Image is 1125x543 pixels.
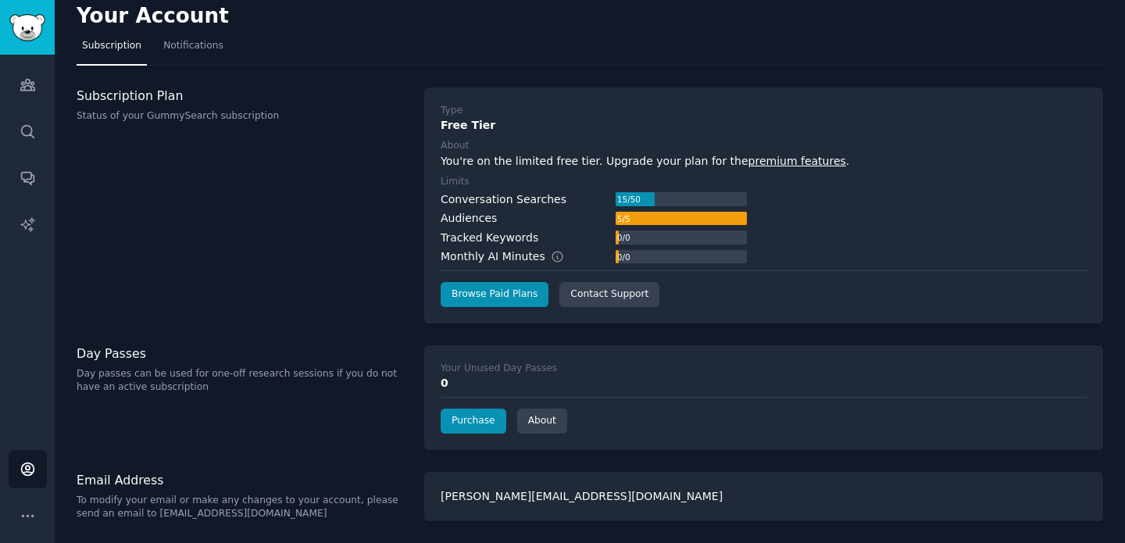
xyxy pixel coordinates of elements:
span: Subscription [82,39,141,53]
div: 0 / 0 [616,250,631,264]
div: [PERSON_NAME][EMAIL_ADDRESS][DOMAIN_NAME] [424,472,1103,521]
img: GummySearch logo [9,14,45,41]
h2: Your Account [77,4,229,29]
a: Browse Paid Plans [441,282,548,307]
div: Tracked Keywords [441,230,538,246]
div: Conversation Searches [441,191,566,208]
div: Limits [441,175,470,189]
a: premium features [748,155,846,167]
h3: Email Address [77,472,408,488]
div: 5 / 5 [616,212,631,226]
p: Status of your GummySearch subscription [77,109,408,123]
div: Audiences [441,210,497,227]
div: About [441,139,469,153]
div: You're on the limited free tier. Upgrade your plan for the . [441,153,1087,170]
div: Monthly AI Minutes [441,248,580,265]
a: Purchase [441,409,506,434]
h3: Day Passes [77,345,408,362]
div: 0 [441,375,1087,391]
a: Contact Support [559,282,659,307]
div: 15 / 50 [616,192,642,206]
a: About [517,409,567,434]
a: Notifications [158,34,229,66]
a: Subscription [77,34,147,66]
div: Free Tier [441,117,1087,134]
span: Notifications [163,39,223,53]
div: Your Unused Day Passes [441,362,557,376]
h3: Subscription Plan [77,88,408,104]
div: Type [441,104,462,118]
p: Day passes can be used for one-off research sessions if you do not have an active subscription [77,367,408,395]
p: To modify your email or make any changes to your account, please send an email to [EMAIL_ADDRESS]... [77,494,408,521]
div: 0 / 0 [616,230,631,245]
